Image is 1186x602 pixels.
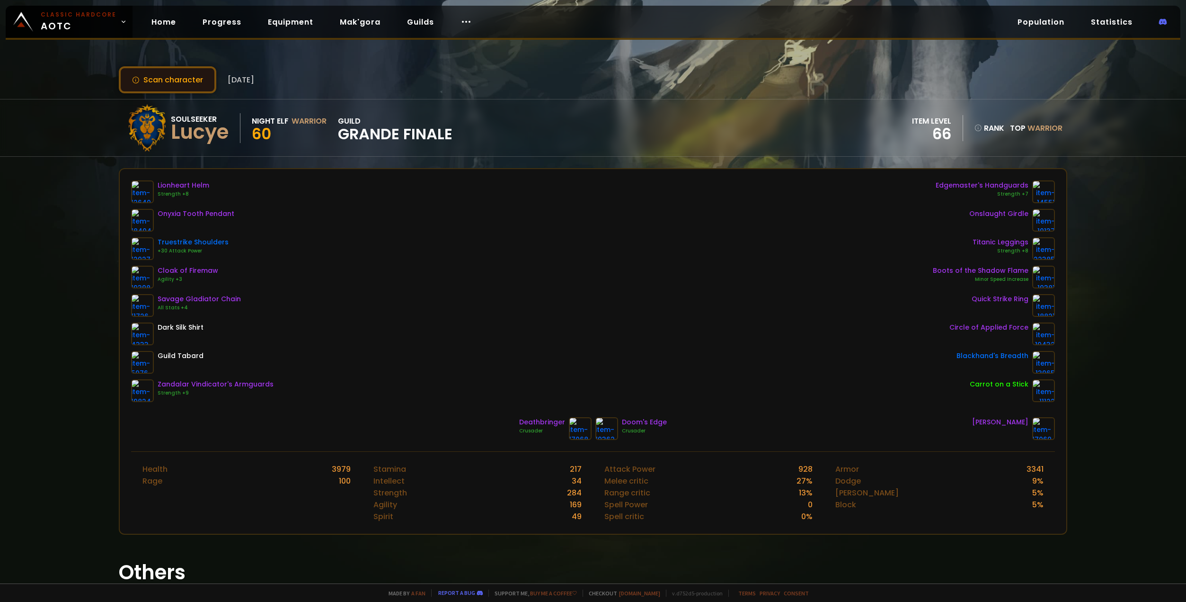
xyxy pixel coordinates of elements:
[1032,351,1055,374] img: item-13965
[1027,123,1062,134] span: Warrior
[972,294,1028,304] div: Quick Strike Ring
[567,487,582,499] div: 284
[604,463,655,475] div: Attack Power
[799,487,813,499] div: 13 %
[835,463,859,475] div: Armor
[373,511,393,522] div: Spirit
[835,499,856,511] div: Block
[969,209,1028,219] div: Onslaught Girdle
[666,590,723,597] span: v. d752d5 - production
[974,122,1004,134] div: rank
[912,127,951,141] div: 66
[119,66,216,93] button: Scan character
[373,475,405,487] div: Intellect
[158,266,218,276] div: Cloak of Firemaw
[228,74,254,86] span: [DATE]
[956,351,1028,361] div: Blackhand's Breadth
[438,589,475,596] a: Report a bug
[195,12,249,32] a: Progress
[1032,266,1055,288] img: item-19381
[383,590,425,597] span: Made by
[131,351,154,374] img: item-5976
[784,590,809,597] a: Consent
[1032,180,1055,203] img: item-14551
[595,417,618,440] img: item-19362
[158,304,241,312] div: All Stats +4
[41,10,116,19] small: Classic Hardcore
[797,475,813,487] div: 27 %
[158,379,274,389] div: Zandalar Vindicator's Armguards
[569,417,592,440] img: item-17068
[41,10,116,33] span: AOTC
[808,499,813,511] div: 0
[933,266,1028,276] div: Boots of the Shadow Flame
[1010,122,1062,134] div: Top
[604,499,648,511] div: Spell Power
[131,180,154,203] img: item-12640
[604,475,648,487] div: Melee critic
[158,351,204,361] div: Guild Tabard
[131,237,154,260] img: item-12927
[1032,294,1055,317] img: item-18821
[1032,499,1044,511] div: 5 %
[949,323,1028,332] div: Circle of Applied Force
[252,123,271,144] span: 60
[1032,475,1044,487] div: 9 %
[970,379,1028,389] div: Carrot on a Stick
[158,209,234,219] div: Onyxia Tooth Pendant
[142,463,168,475] div: Health
[131,379,154,402] img: item-19824
[338,115,452,141] div: guild
[622,417,667,427] div: Doom's Edge
[936,190,1028,198] div: Strength +7
[158,237,229,247] div: Truestrike Shoulders
[583,590,660,597] span: Checkout
[131,266,154,288] img: item-19398
[1032,323,1055,345] img: item-19432
[619,590,660,597] a: [DOMAIN_NAME]
[373,463,406,475] div: Stamina
[158,389,274,397] div: Strength +9
[1032,487,1044,499] div: 5 %
[760,590,780,597] a: Privacy
[801,511,813,522] div: 0 %
[131,209,154,232] img: item-18404
[519,427,565,435] div: Crusader
[835,475,861,487] div: Dodge
[519,417,565,427] div: Deathbringer
[570,499,582,511] div: 169
[332,12,388,32] a: Mak'gora
[252,115,289,127] div: Night Elf
[332,463,351,475] div: 3979
[1032,379,1055,402] img: item-11122
[572,475,582,487] div: 34
[158,190,209,198] div: Strength +8
[604,511,644,522] div: Spell critic
[399,12,442,32] a: Guilds
[131,294,154,317] img: item-11726
[488,590,577,597] span: Support me,
[798,463,813,475] div: 928
[144,12,184,32] a: Home
[936,180,1028,190] div: Edgemaster's Handguards
[973,247,1028,255] div: Strength +8
[158,294,241,304] div: Savage Gladiator Chain
[973,237,1028,247] div: Titanic Leggings
[260,12,321,32] a: Equipment
[338,127,452,141] span: Grande Finale
[1032,237,1055,260] img: item-22385
[972,417,1028,427] div: [PERSON_NAME]
[158,247,229,255] div: +30 Attack Power
[933,276,1028,283] div: Minor Speed Increase
[530,590,577,597] a: Buy me a coffee
[158,323,204,332] div: Dark Silk Shirt
[339,475,351,487] div: 100
[158,180,209,190] div: Lionheart Helm
[835,487,899,499] div: [PERSON_NAME]
[142,475,162,487] div: Rage
[604,487,650,499] div: Range critic
[119,557,1068,587] h1: Others
[622,427,667,435] div: Crusader
[411,590,425,597] a: a fan
[158,276,218,283] div: Agility +3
